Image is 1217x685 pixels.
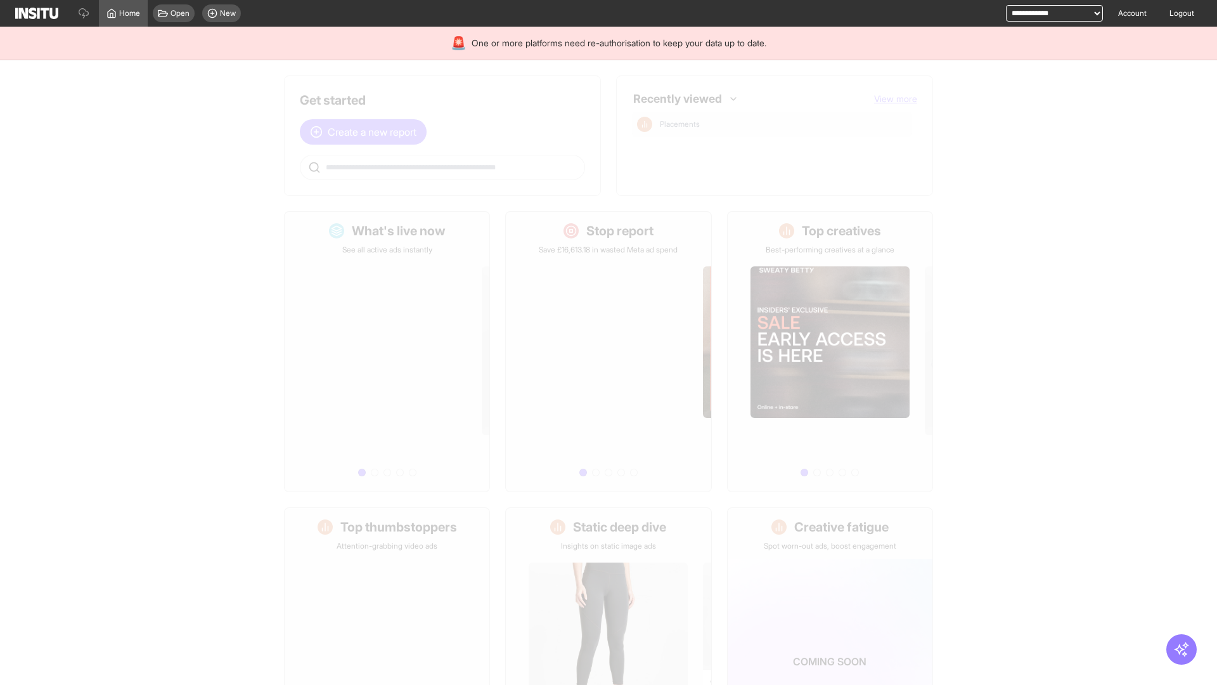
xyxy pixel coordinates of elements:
div: 🚨 [451,34,467,52]
span: Open [171,8,190,18]
span: Home [119,8,140,18]
img: Logo [15,8,58,19]
span: One or more platforms need re-authorisation to keep your data up to date. [472,37,766,49]
span: New [220,8,236,18]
